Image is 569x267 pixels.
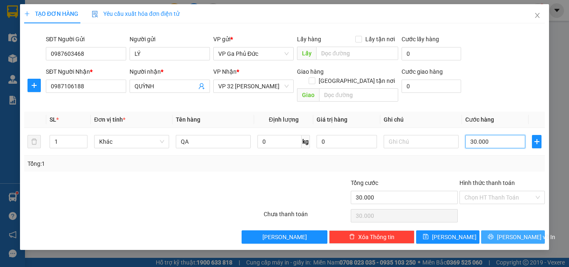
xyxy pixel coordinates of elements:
[101,10,325,32] b: Công ty TNHH Trọng Hiếu Phú Thọ - Nam Cường Limousine
[263,210,350,224] div: Chưa thanh toán
[297,88,319,102] span: Giao
[50,116,56,123] span: SL
[198,83,205,90] span: user-add
[317,135,377,148] input: 0
[78,45,348,56] li: Hotline: 1900400028
[362,35,398,44] span: Lấy tận nơi
[534,12,541,19] span: close
[218,47,289,60] span: VP Ga Phủ Đức
[24,11,30,17] span: plus
[218,80,289,92] span: VP 32 Mạc Thái Tổ
[92,10,180,17] span: Yêu cầu xuất hóa đơn điện tử
[27,135,41,148] button: delete
[384,135,459,148] input: Ghi Chú
[28,82,40,89] span: plus
[351,180,378,186] span: Tổng cước
[532,135,542,148] button: plus
[78,35,348,45] li: Số nhà [STREET_ADDRESS][PERSON_NAME]
[319,88,398,102] input: Dọc đường
[402,80,461,93] input: Cước giao hàng
[526,4,549,27] button: Close
[532,138,541,145] span: plus
[416,230,480,244] button: save[PERSON_NAME]
[99,135,164,148] span: Khác
[432,232,477,242] span: [PERSON_NAME]
[176,116,200,123] span: Tên hàng
[488,234,494,240] span: printer
[297,36,321,42] span: Lấy hàng
[459,180,515,186] label: Hình thức thanh toán
[297,68,324,75] span: Giao hàng
[465,116,494,123] span: Cước hàng
[317,116,347,123] span: Giá trị hàng
[315,76,398,85] span: [GEOGRAPHIC_DATA] tận nơi
[262,232,307,242] span: [PERSON_NAME]
[27,79,41,92] button: plus
[358,232,394,242] span: Xóa Thông tin
[402,68,443,75] label: Cước giao hàng
[316,47,398,60] input: Dọc đường
[481,230,545,244] button: printer[PERSON_NAME] và In
[329,230,414,244] button: deleteXóa Thông tin
[213,68,237,75] span: VP Nhận
[24,10,78,17] span: TẠO ĐƠN HÀNG
[297,47,316,60] span: Lấy
[402,47,461,60] input: Cước lấy hàng
[92,11,98,17] img: icon
[269,116,298,123] span: Định lượng
[46,67,126,76] div: SĐT Người Nhận
[380,112,462,128] th: Ghi chú
[27,159,220,168] div: Tổng: 1
[46,35,126,44] div: SĐT Người Gửi
[302,135,310,148] span: kg
[94,116,125,123] span: Đơn vị tính
[213,35,294,44] div: VP gửi
[130,67,210,76] div: Người nhận
[349,234,355,240] span: delete
[497,232,555,242] span: [PERSON_NAME] và In
[423,234,429,240] span: save
[130,35,210,44] div: Người gửi
[402,36,439,42] label: Cước lấy hàng
[242,230,327,244] button: [PERSON_NAME]
[176,135,251,148] input: VD: Bàn, Ghế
